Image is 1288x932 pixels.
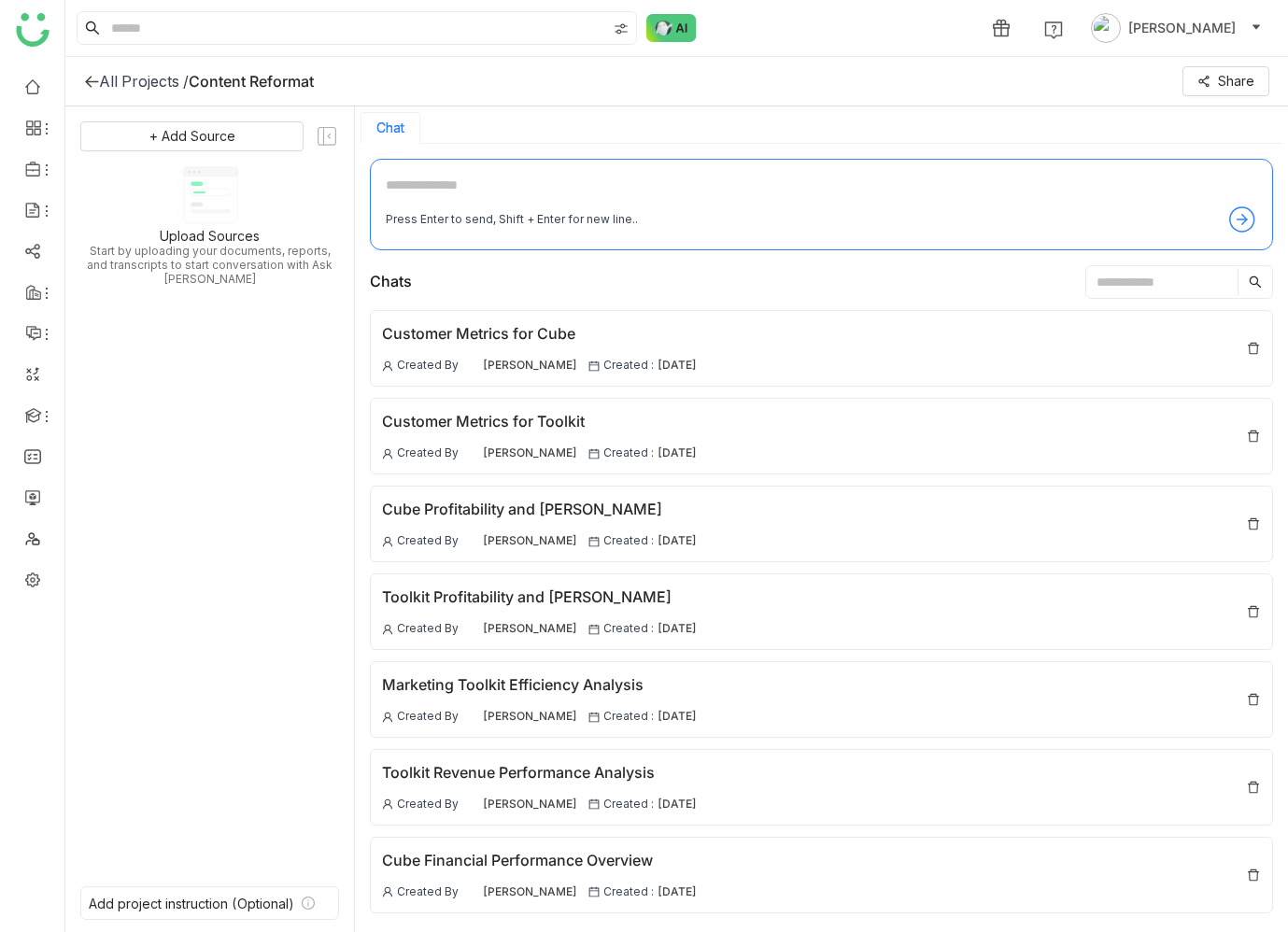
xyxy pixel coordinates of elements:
span: Created By [397,357,459,374]
img: delete.svg [1246,780,1261,795]
img: delete.svg [1246,692,1261,707]
span: [PERSON_NAME] [483,532,577,550]
span: Created By [397,796,459,813]
img: 67b6c2606f57434fb845f1f2 [462,445,479,462]
span: [DATE] [658,445,697,462]
span: [DATE] [658,357,697,374]
span: [DATE] [658,620,697,638]
span: Created By [397,445,459,462]
div: Press Enter to send, Shift + Enter for new line.. [386,211,638,229]
span: Created : [603,357,654,374]
div: Add project instruction (Optional) [89,896,294,911]
img: 67b6c2606f57434fb845f1f2 [462,358,479,374]
img: ask-buddy-normal.svg [646,14,697,42]
div: Cube Financial Performance Overview [382,849,697,872]
span: [PERSON_NAME] [483,883,577,901]
div: Cube Profitability and [PERSON_NAME] [382,498,697,521]
img: 67b6c2606f57434fb845f1f2 [462,709,479,726]
span: Created By [397,708,459,726]
span: [DATE] [658,796,697,813]
button: + Add Source [80,121,304,151]
div: Customer Metrics for Toolkit [382,410,697,433]
img: search-type.svg [614,21,629,36]
span: [PERSON_NAME] [483,620,577,638]
img: 67b6c2606f57434fb845f1f2 [462,533,479,550]
span: Created : [603,883,654,901]
div: Marketing Toolkit Efficiency Analysis [382,673,697,697]
span: [DATE] [658,532,697,550]
img: delete.svg [1246,516,1261,531]
span: Share [1218,71,1254,92]
img: delete.svg [1246,868,1261,883]
span: Created : [603,620,654,638]
div: Chats [370,270,412,293]
span: [PERSON_NAME] [483,357,577,374]
img: delete.svg [1246,604,1261,619]
span: [PERSON_NAME] [1128,18,1236,38]
img: avatar [1091,13,1121,43]
img: logo [16,13,50,47]
span: Created : [603,532,654,550]
span: Created By [397,532,459,550]
span: Created : [603,708,654,726]
span: + Add Source [149,126,235,147]
img: 67b6c2606f57434fb845f1f2 [462,621,479,638]
div: Content Reformat [189,72,314,91]
span: [PERSON_NAME] [483,796,577,813]
button: Chat [376,120,404,135]
button: [PERSON_NAME] [1087,13,1266,43]
img: help.svg [1044,21,1063,39]
div: Toolkit Profitability and [PERSON_NAME] [382,586,697,609]
div: All Projects / [99,72,189,91]
span: Created By [397,883,459,901]
button: Share [1182,66,1269,96]
span: [DATE] [658,883,697,901]
img: 67b6c2606f57434fb845f1f2 [462,796,479,812]
span: Created : [603,796,654,813]
img: delete.svg [1246,341,1261,356]
span: [PERSON_NAME] [483,445,577,462]
span: Created By [397,620,459,638]
span: Created : [603,445,654,462]
img: delete.svg [1246,429,1261,444]
img: 67b6c2606f57434fb845f1f2 [462,883,479,900]
div: Toolkit Revenue Performance Analysis [382,761,697,784]
div: Customer Metrics for Cube [382,322,697,346]
span: [PERSON_NAME] [483,708,577,726]
div: Upload Sources [160,228,260,244]
span: [DATE] [658,708,697,726]
div: Start by uploading your documents, reports, and transcripts to start conversation with Ask [PERSO... [80,244,339,286]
